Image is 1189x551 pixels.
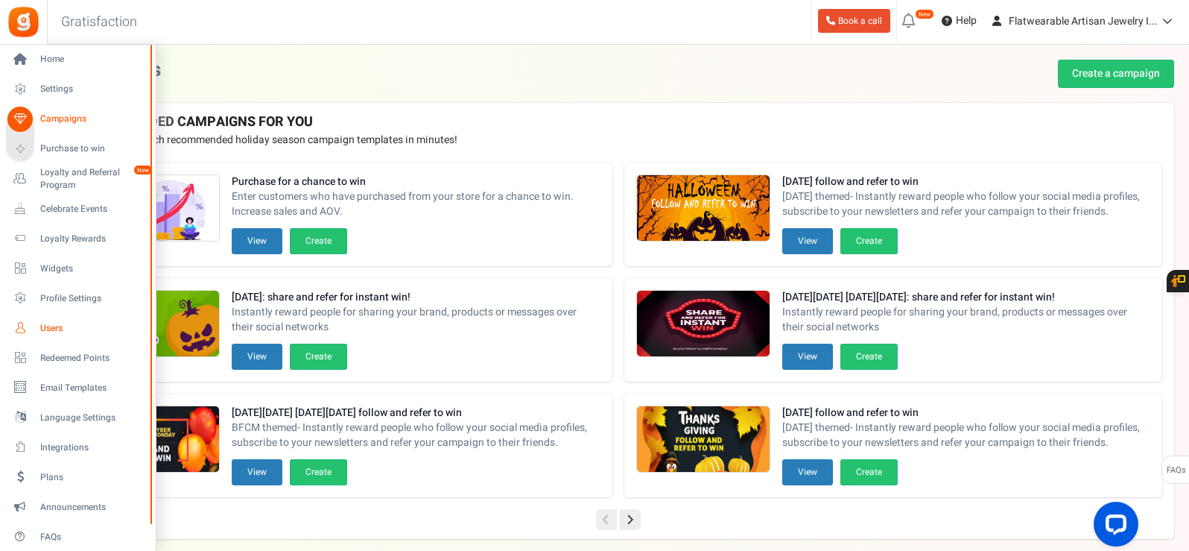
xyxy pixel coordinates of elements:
[840,344,898,370] button: Create
[40,83,145,95] span: Settings
[936,9,983,33] a: Help
[6,435,149,460] a: Integrations
[782,406,1151,421] strong: [DATE] follow and refer to win
[782,290,1151,305] strong: [DATE][DATE] [DATE][DATE]: share and refer for instant win!
[40,531,145,544] span: FAQs
[40,113,145,125] span: Campaigns
[232,459,282,485] button: View
[40,322,145,335] span: Users
[840,228,898,254] button: Create
[40,382,145,394] span: Email Templates
[840,459,898,485] button: Create
[40,352,145,365] span: Redeemed Points
[782,228,833,254] button: View
[782,189,1151,219] span: [DATE] themed- Instantly reward people who follow your social media profiles, subscribe to your n...
[782,344,833,370] button: View
[1009,13,1158,29] span: Flatwearable Artisan Jewelry I...
[6,345,149,371] a: Redeemed Points
[6,524,149,550] a: FAQs
[232,290,600,305] strong: [DATE]: share and refer for instant win!
[6,465,149,490] a: Plans
[6,375,149,400] a: Email Templates
[1058,60,1174,88] a: Create a campaign
[782,459,833,485] button: View
[232,305,600,335] span: Instantly reward people for sharing your brand, products or messages over their social networks
[40,233,145,245] span: Loyalty Rewards
[40,501,145,514] span: Announcements
[232,344,282,370] button: View
[40,471,145,484] span: Plans
[6,405,149,430] a: Language Settings
[818,9,890,33] a: Book a call
[40,412,145,424] span: Language Settings
[40,262,145,275] span: Widgets
[6,196,149,221] a: Celebrate Events
[7,5,40,39] img: Gratisfaction
[1166,456,1186,485] span: FAQs
[74,115,1162,130] h4: RECOMMENDED CAMPAIGNS FOR YOU
[40,292,145,305] span: Profile Settings
[915,9,934,19] em: New
[40,53,145,66] span: Home
[6,494,149,520] a: Announcements
[6,136,149,162] a: Purchase to win
[6,166,149,192] a: Loyalty and Referral Program New
[6,286,149,311] a: Profile Settings
[782,174,1151,189] strong: [DATE] follow and refer to win
[232,421,600,450] span: BFCM themed- Instantly reward people who follow your social media profiles, subscribe to your new...
[290,228,347,254] button: Create
[133,165,153,175] em: New
[232,406,600,421] strong: [DATE][DATE] [DATE][DATE] follow and refer to win
[40,142,145,155] span: Purchase to win
[74,133,1162,148] p: Preview and launch recommended holiday season campaign templates in minutes!
[40,166,149,192] span: Loyalty and Referral Program
[782,421,1151,450] span: [DATE] themed- Instantly reward people who follow your social media profiles, subscribe to your n...
[290,459,347,485] button: Create
[6,47,149,72] a: Home
[6,107,149,132] a: Campaigns
[6,256,149,281] a: Widgets
[232,174,600,189] strong: Purchase for a chance to win
[40,441,145,454] span: Integrations
[45,7,153,37] h3: Gratisfaction
[6,77,149,102] a: Settings
[952,13,977,28] span: Help
[637,175,770,242] img: Recommended Campaigns
[40,203,145,215] span: Celebrate Events
[637,406,770,473] img: Recommended Campaigns
[232,189,600,219] span: Enter customers who have purchased from your store for a chance to win. Increase sales and AOV.
[290,344,347,370] button: Create
[782,305,1151,335] span: Instantly reward people for sharing your brand, products or messages over their social networks
[232,228,282,254] button: View
[6,226,149,251] a: Loyalty Rewards
[637,291,770,358] img: Recommended Campaigns
[6,315,149,341] a: Users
